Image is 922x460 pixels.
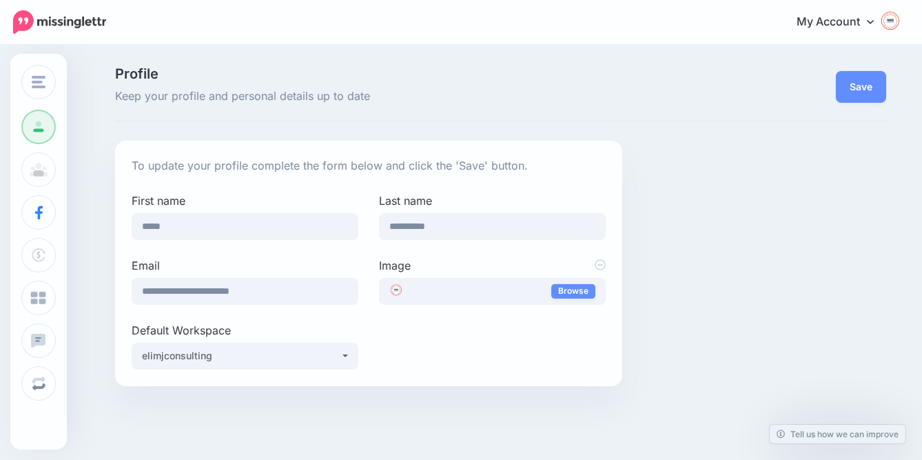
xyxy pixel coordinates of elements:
a: My Account [783,6,901,39]
label: Default Workspace [132,322,358,339]
div: elimjconsulting [142,348,340,364]
a: Browse [551,284,595,299]
label: Image [379,257,606,274]
label: First name [132,192,358,209]
label: Email [132,257,358,274]
img: ELIMJ_CONSULTING_Logo_2_thumb.png [389,283,403,297]
img: Missinglettr [13,10,106,34]
button: Save [836,71,886,103]
button: elimjconsulting [132,343,358,370]
a: Tell us how we can improve [770,425,905,443]
img: menu.png [32,76,45,88]
span: Profile [115,67,623,81]
span: Keep your profile and personal details up to date [115,88,623,106]
p: To update your profile complete the form below and click the 'Save' button. [132,157,606,175]
label: Last name [379,192,606,209]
